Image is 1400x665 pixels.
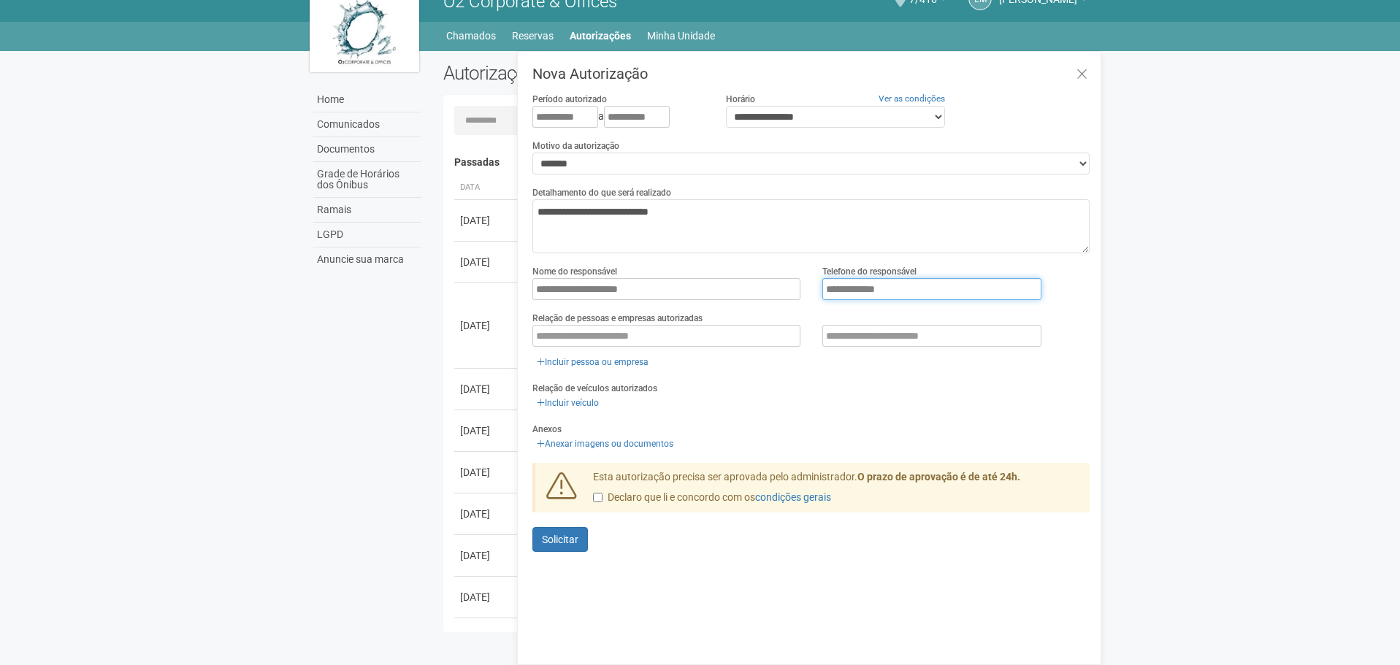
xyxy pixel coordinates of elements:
[532,66,1090,81] h3: Nova Autorização
[570,26,631,46] a: Autorizações
[460,318,514,333] div: [DATE]
[822,265,917,278] label: Telefone do responsável
[532,139,619,153] label: Motivo da autorização
[460,255,514,269] div: [DATE]
[532,93,607,106] label: Período autorizado
[313,198,421,223] a: Ramais
[443,62,756,84] h2: Autorizações
[313,137,421,162] a: Documentos
[532,395,603,411] a: Incluir veículo
[879,93,945,104] a: Ver as condições
[593,493,603,502] input: Declaro que li e concordo com oscondições gerais
[460,465,514,480] div: [DATE]
[460,213,514,228] div: [DATE]
[313,112,421,137] a: Comunicados
[532,312,703,325] label: Relação de pessoas e empresas autorizadas
[313,162,421,198] a: Grade de Horários dos Ônibus
[446,26,496,46] a: Chamados
[542,534,578,545] span: Solicitar
[313,247,421,272] a: Anuncie sua marca
[726,93,755,106] label: Horário
[460,382,514,396] div: [DATE]
[313,223,421,247] a: LGPD
[460,548,514,563] div: [DATE]
[454,157,1080,168] h4: Passadas
[532,106,703,128] div: a
[460,590,514,604] div: [DATE]
[532,382,657,395] label: Relação de veículos autorizados
[532,527,588,552] button: Solicitar
[857,471,1020,483] strong: O prazo de aprovação é de até 24h.
[532,186,671,199] label: Detalhamento do que será realizado
[460,507,514,521] div: [DATE]
[512,26,554,46] a: Reservas
[755,491,831,503] a: condições gerais
[532,436,678,452] a: Anexar imagens ou documentos
[582,470,1090,512] div: Esta autorização precisa ser aprovada pelo administrador.
[532,423,562,436] label: Anexos
[454,176,520,200] th: Data
[593,491,831,505] label: Declaro que li e concordo com os
[532,354,653,370] a: Incluir pessoa ou empresa
[460,423,514,438] div: [DATE]
[647,26,715,46] a: Minha Unidade
[313,88,421,112] a: Home
[532,265,617,278] label: Nome do responsável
